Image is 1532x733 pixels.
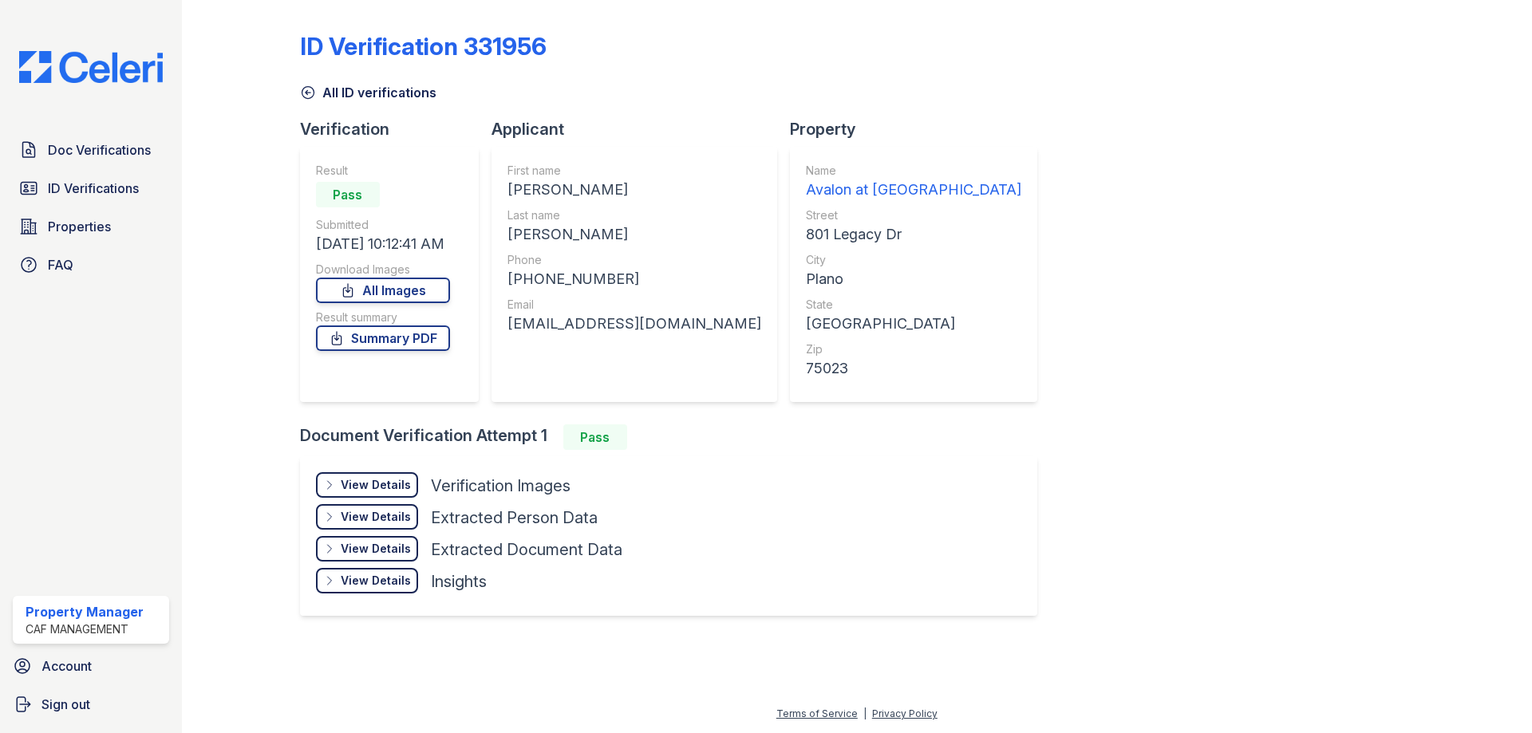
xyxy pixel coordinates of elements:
div: 801 Legacy Dr [806,223,1021,246]
div: [PERSON_NAME] [507,179,761,201]
div: Property Manager [26,602,144,621]
a: FAQ [13,249,169,281]
span: Doc Verifications [48,140,151,160]
a: Doc Verifications [13,134,169,166]
div: 75023 [806,357,1021,380]
div: Street [806,207,1021,223]
a: Privacy Policy [872,707,938,719]
a: Sign out [6,688,176,720]
div: CAF Management [26,621,144,637]
div: Applicant [492,118,790,140]
div: Name [806,163,1021,179]
div: Plano [806,268,1021,290]
div: Result summary [316,309,450,325]
div: Pass [563,424,627,450]
div: Insights [431,570,487,593]
div: Property [790,118,1050,140]
a: Properties [13,211,169,242]
div: Download Images [316,262,450,278]
div: Phone [507,252,761,268]
a: Summary PDF [316,325,450,351]
div: Extracted Document Data [431,538,622,561]
span: Account [41,656,92,676]
div: Pass [316,182,380,207]
div: Submitted [316,217,450,233]
span: ID Verifications [48,179,139,198]
div: First name [507,163,761,179]
div: Email [507,297,761,313]
div: [EMAIL_ADDRESS][DOMAIN_NAME] [507,313,761,335]
div: Zip [806,341,1021,357]
div: [PHONE_NUMBER] [507,268,761,290]
div: Result [316,163,450,179]
div: Extracted Person Data [431,506,598,529]
div: View Details [341,477,411,493]
div: View Details [341,573,411,589]
a: All Images [316,278,450,303]
div: View Details [341,509,411,525]
a: Terms of Service [776,707,858,719]
span: Sign out [41,695,90,714]
a: All ID verifications [300,83,436,102]
a: Account [6,650,176,682]
div: State [806,297,1021,313]
div: City [806,252,1021,268]
div: [PERSON_NAME] [507,223,761,246]
div: [GEOGRAPHIC_DATA] [806,313,1021,335]
div: | [863,707,867,719]
div: Avalon at [GEOGRAPHIC_DATA] [806,179,1021,201]
div: View Details [341,541,411,557]
div: Document Verification Attempt 1 [300,424,1050,450]
a: Name Avalon at [GEOGRAPHIC_DATA] [806,163,1021,201]
div: Verification [300,118,492,140]
div: Verification Images [431,475,571,497]
div: ID Verification 331956 [300,32,547,61]
span: Properties [48,217,111,236]
a: ID Verifications [13,172,169,204]
div: Last name [507,207,761,223]
span: FAQ [48,255,73,274]
div: [DATE] 10:12:41 AM [316,233,450,255]
img: CE_Logo_Blue-a8612792a0a2168367f1c8372b55b34899dd931a85d93a1a3d3e32e68fde9ad4.png [6,51,176,83]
